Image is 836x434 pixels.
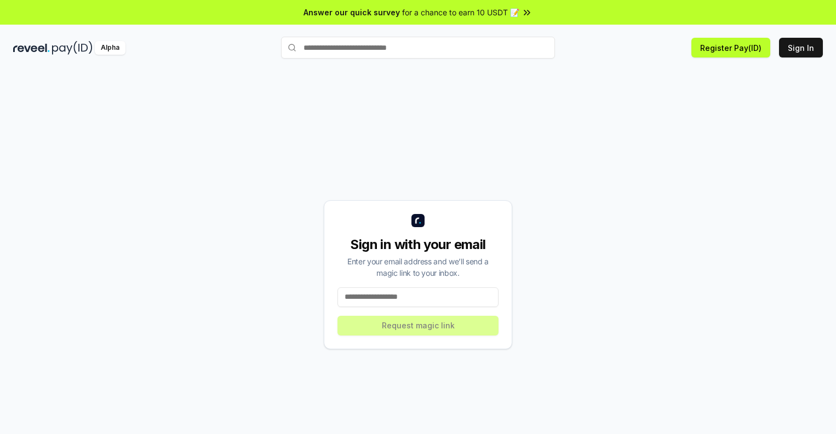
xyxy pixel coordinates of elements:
div: Sign in with your email [337,236,499,253]
img: logo_small [411,214,425,227]
button: Sign In [779,38,823,57]
img: pay_id [52,41,93,55]
div: Enter your email address and we’ll send a magic link to your inbox. [337,256,499,279]
img: reveel_dark [13,41,50,55]
button: Register Pay(ID) [691,38,770,57]
span: for a chance to earn 10 USDT 📝 [402,7,519,18]
span: Answer our quick survey [304,7,400,18]
div: Alpha [95,41,125,55]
